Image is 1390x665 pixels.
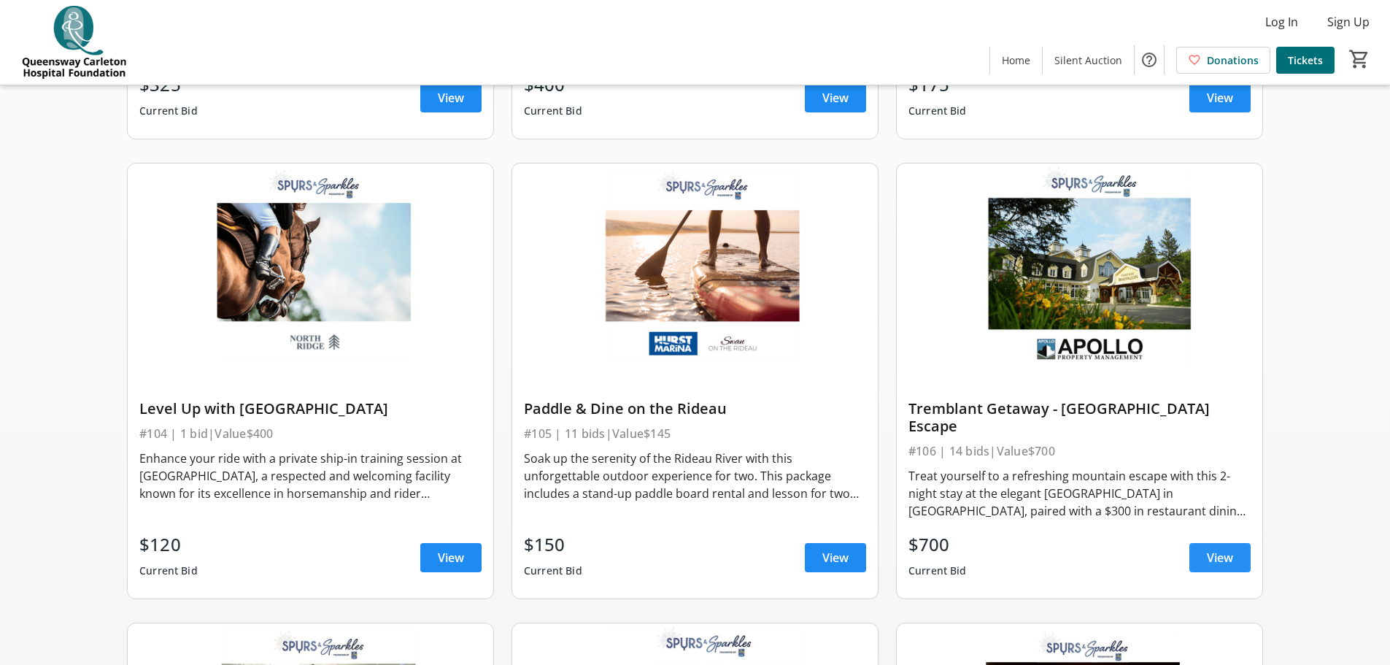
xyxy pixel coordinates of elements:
div: $150 [524,531,582,558]
span: View [1207,549,1233,566]
a: Silent Auction [1043,47,1134,74]
img: Level Up with Northridge Farm [128,164,493,369]
div: Enhance your ride with a private ship-in training session at [GEOGRAPHIC_DATA], a respected and w... [139,450,482,502]
div: Level Up with [GEOGRAPHIC_DATA] [139,400,482,418]
div: Tremblant Getaway - [GEOGRAPHIC_DATA] Escape [908,400,1251,435]
span: View [438,89,464,107]
a: View [1189,83,1251,112]
a: View [420,543,482,572]
span: View [822,89,849,107]
span: Log In [1265,13,1298,31]
button: Log In [1254,10,1310,34]
img: QCH Foundation's Logo [9,6,139,79]
a: Home [990,47,1042,74]
span: Tickets [1288,53,1323,68]
button: Cart [1346,46,1372,72]
span: Home [1002,53,1030,68]
div: #106 | 14 bids | Value $700 [908,441,1251,461]
a: Tickets [1276,47,1335,74]
button: Sign Up [1316,10,1381,34]
a: View [805,83,866,112]
button: Help [1135,45,1164,74]
span: View [438,549,464,566]
div: #105 | 11 bids | Value $145 [524,423,866,444]
div: Current Bid [524,558,582,584]
img: Paddle & Dine on the Rideau [512,164,878,369]
div: Current Bid [139,98,198,124]
div: Treat yourself to a refreshing mountain escape with this 2-night stay at the elegant [GEOGRAPHIC_... [908,467,1251,520]
div: #104 | 1 bid | Value $400 [139,423,482,444]
span: View [822,549,849,566]
div: $120 [139,531,198,558]
div: Paddle & Dine on the Rideau [524,400,866,418]
div: $700 [908,531,967,558]
div: Current Bid [139,558,198,584]
a: Donations [1176,47,1270,74]
a: View [420,83,482,112]
div: Current Bid [908,98,967,124]
span: Donations [1207,53,1259,68]
div: Current Bid [524,98,582,124]
div: Soak up the serenity of the Rideau River with this unforgettable outdoor experience for two. This... [524,450,866,502]
div: Current Bid [908,558,967,584]
img: Tremblant Getaway - Chateau Beauvallon Escape [897,164,1262,369]
span: View [1207,89,1233,107]
span: Sign Up [1327,13,1370,31]
a: View [805,543,866,572]
span: Silent Auction [1054,53,1122,68]
a: View [1189,543,1251,572]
